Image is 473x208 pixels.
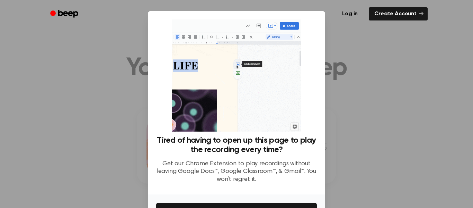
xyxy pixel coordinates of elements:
a: Log in [335,6,365,22]
a: Beep [45,7,84,21]
p: Get our Chrome Extension to play recordings without leaving Google Docs™, Google Classroom™, & Gm... [156,160,317,184]
h3: Tired of having to open up this page to play the recording every time? [156,136,317,155]
a: Create Account [369,7,428,20]
img: Beep extension in action [172,19,301,132]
